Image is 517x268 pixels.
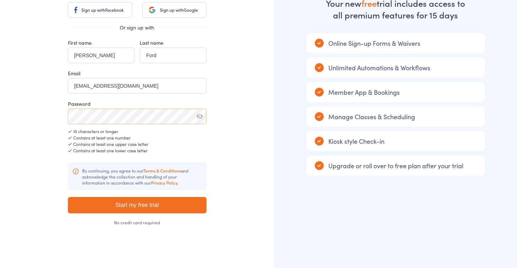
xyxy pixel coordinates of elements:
[68,78,206,94] input: Your business email
[68,197,206,213] input: Start my free trial
[306,155,485,176] div: Upgrade or roll over to free plan after your trial
[306,82,485,102] div: Member App & Bookings
[306,33,485,53] div: Online Sign-up Forms & Waivers
[68,147,206,154] div: Contains at least one lower case letter
[68,135,206,141] div: Contains at least one number
[140,48,206,63] input: Last name
[68,141,206,147] div: Contains at least one upper case letter
[68,128,206,135] div: 10 characters or longer
[68,163,206,190] div: By continuing, you agree to our and acknowledge the collection and handling of your information i...
[142,2,206,18] a: Sign up withGoogle
[68,220,206,225] div: No credit card required
[68,100,206,107] div: Password
[160,7,184,13] span: Sign up with
[68,39,134,46] div: First name
[68,2,132,18] a: Sign up withFacebook
[68,48,134,63] input: First name
[306,58,485,78] div: Unlimited Automations & Workflows
[151,180,178,186] a: Privacy Policy.
[81,7,105,13] span: Sign up with
[140,39,206,46] div: Last name
[306,131,485,151] div: Kiosk style Check-in
[68,24,206,31] div: Or sign up with
[143,168,181,174] a: Terms & Conditions
[68,70,206,77] div: Email
[306,106,485,127] div: Manage Classes & Scheduling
